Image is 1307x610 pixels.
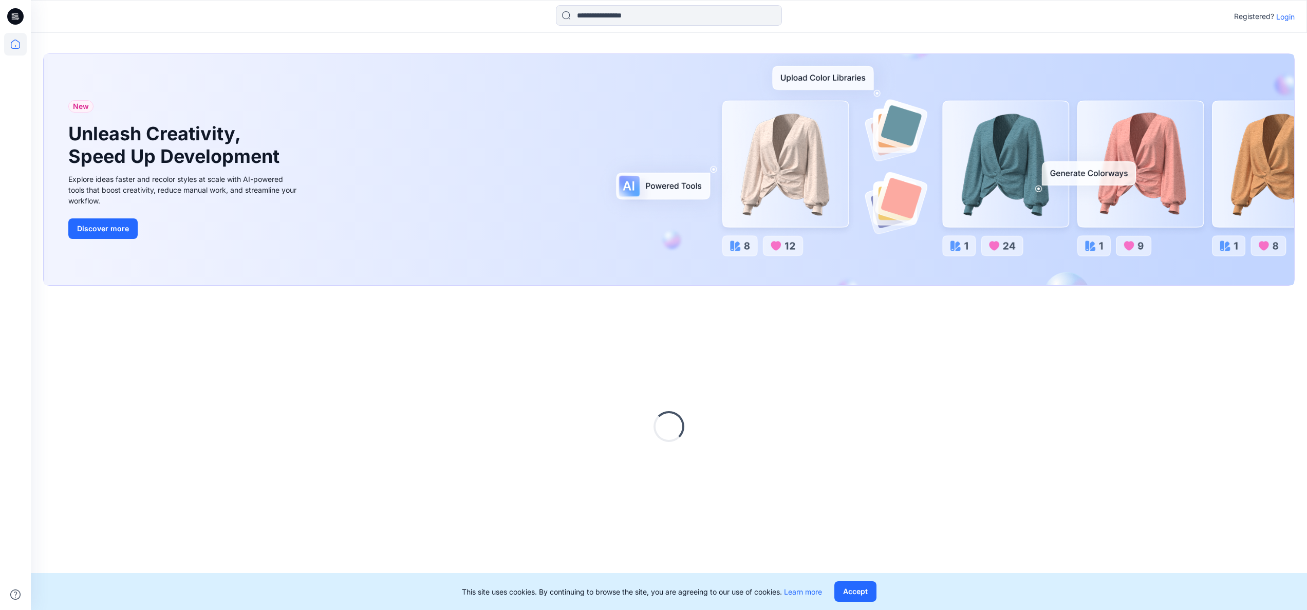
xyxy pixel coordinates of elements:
[1234,10,1274,23] p: Registered?
[834,581,876,602] button: Accept
[1276,11,1295,22] p: Login
[784,587,822,596] a: Learn more
[462,586,822,597] p: This site uses cookies. By continuing to browse the site, you are agreeing to our use of cookies.
[73,100,89,113] span: New
[68,174,300,206] div: Explore ideas faster and recolor styles at scale with AI-powered tools that boost creativity, red...
[68,218,138,239] button: Discover more
[68,123,284,167] h1: Unleash Creativity, Speed Up Development
[68,218,300,239] a: Discover more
